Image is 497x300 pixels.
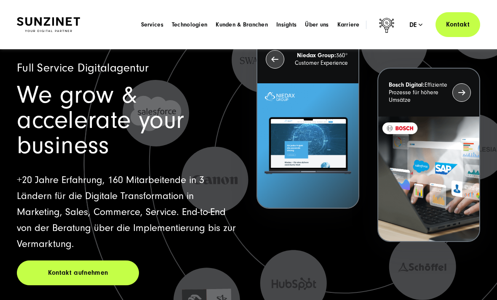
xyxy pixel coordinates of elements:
button: Niedax Group:360° Customer Experience Letztes Projekt von Niedax. Ein Laptop auf dem die Niedax W... [257,35,359,209]
p: Effiziente Prozesse für höhere Umsätze [389,81,448,104]
a: Kontakt aufnehmen [17,260,139,285]
a: Kunden & Branchen [216,21,268,29]
a: Services [141,21,163,29]
img: Letztes Projekt von Niedax. Ein Laptop auf dem die Niedax Website geöffnet ist, auf blauem Hinter... [257,83,358,208]
p: +20 Jahre Erfahrung, 160 Mitarbeitende in 3 Ländern für die Digitale Transformation in Marketing,... [17,172,240,252]
span: Full Service Digitalagentur [17,61,149,74]
img: BOSCH - Kundeprojekt - Digital Transformation Agentur SUNZINET [378,117,479,241]
button: Bosch Digital:Effiziente Prozesse für höhere Umsätze BOSCH - Kundeprojekt - Digital Transformatio... [377,68,480,242]
a: Über uns [305,21,329,29]
p: 360° Customer Experience [289,52,348,67]
img: SUNZINET Full Service Digital Agentur [17,17,80,32]
a: Kontakt [436,12,480,37]
strong: Niedax Group: [297,52,336,59]
a: Karriere [337,21,360,29]
h1: We grow & accelerate your business [17,82,240,158]
div: de [409,21,423,29]
strong: Bosch Digital: [389,82,425,88]
a: Technologien [172,21,207,29]
a: Insights [276,21,297,29]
